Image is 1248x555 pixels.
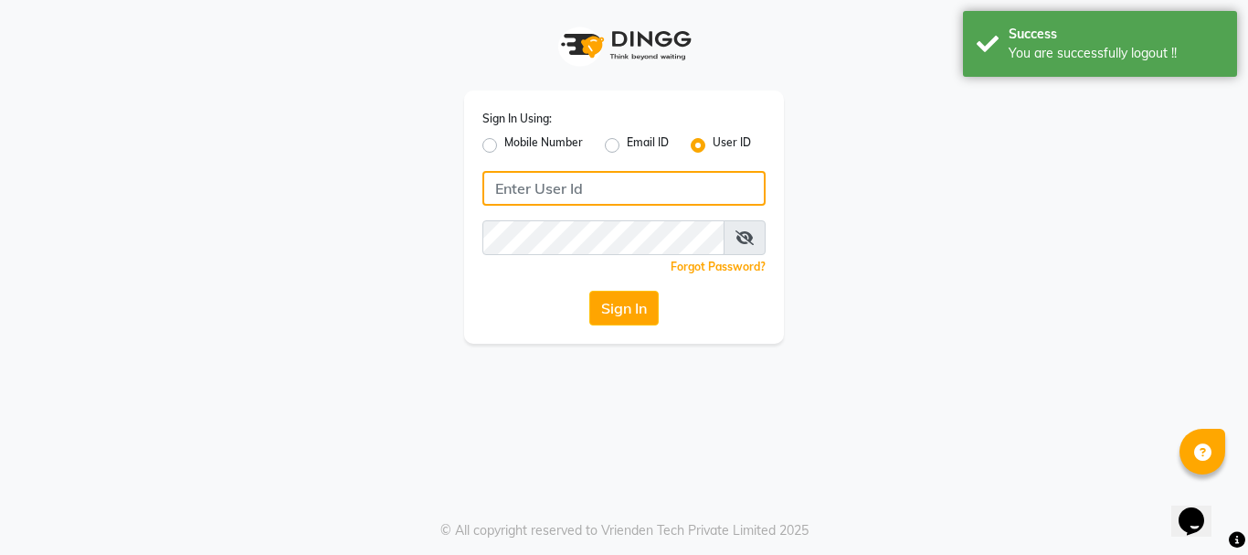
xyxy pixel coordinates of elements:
label: Sign In Using: [482,111,552,127]
button: Sign In [589,291,659,326]
div: Success [1009,25,1223,44]
label: Email ID [627,134,669,156]
a: Forgot Password? [671,260,766,273]
label: User ID [713,134,751,156]
div: You are successfully logout !! [1009,44,1223,63]
iframe: chat widget [1171,482,1230,537]
input: Username [482,220,724,255]
input: Username [482,171,766,206]
label: Mobile Number [504,134,583,156]
img: logo1.svg [551,18,697,72]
